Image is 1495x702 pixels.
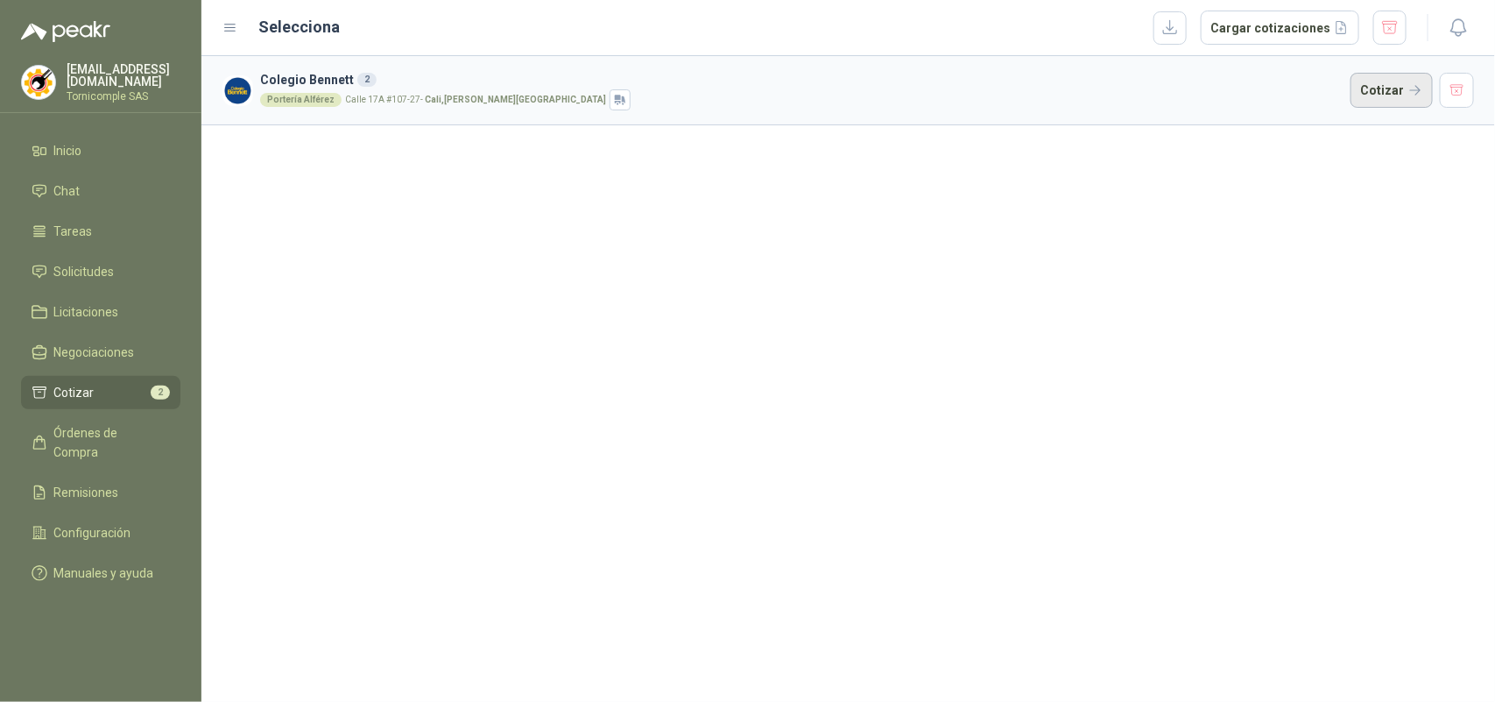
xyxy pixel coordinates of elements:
button: Cargar cotizaciones [1201,11,1359,46]
h2: Selecciona [259,15,341,39]
img: Company Logo [222,75,253,106]
span: Órdenes de Compra [54,423,164,462]
span: Negociaciones [54,343,135,362]
span: Solicitudes [54,262,115,281]
a: Configuración [21,516,180,550]
div: Portería Alférez [260,93,342,107]
a: Inicio [21,134,180,167]
a: Negociaciones [21,336,180,369]
p: Calle 17A #107-27 - [345,96,606,104]
button: Cotizar [1350,73,1433,108]
h3: Colegio Bennett [260,70,1343,89]
p: Tornicomple SAS [67,91,180,102]
span: Chat [54,181,81,201]
strong: Cali , [PERSON_NAME][GEOGRAPHIC_DATA] [425,95,606,104]
span: Tareas [54,222,93,241]
a: Cotizar2 [21,376,180,409]
span: Inicio [54,141,82,160]
span: Configuración [54,523,131,542]
a: Solicitudes [21,255,180,288]
span: 2 [151,386,170,400]
p: [EMAIL_ADDRESS][DOMAIN_NAME] [67,63,180,88]
a: Chat [21,174,180,208]
a: Tareas [21,215,180,248]
span: Licitaciones [54,302,119,322]
img: Logo peakr [21,21,110,42]
a: Manuales y ayuda [21,557,180,590]
div: 2 [357,73,377,87]
a: Remisiones [21,476,180,509]
span: Manuales y ayuda [54,564,154,583]
a: Licitaciones [21,295,180,329]
a: Órdenes de Compra [21,416,180,469]
span: Remisiones [54,483,119,502]
img: Company Logo [22,66,55,99]
span: Cotizar [54,383,95,402]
